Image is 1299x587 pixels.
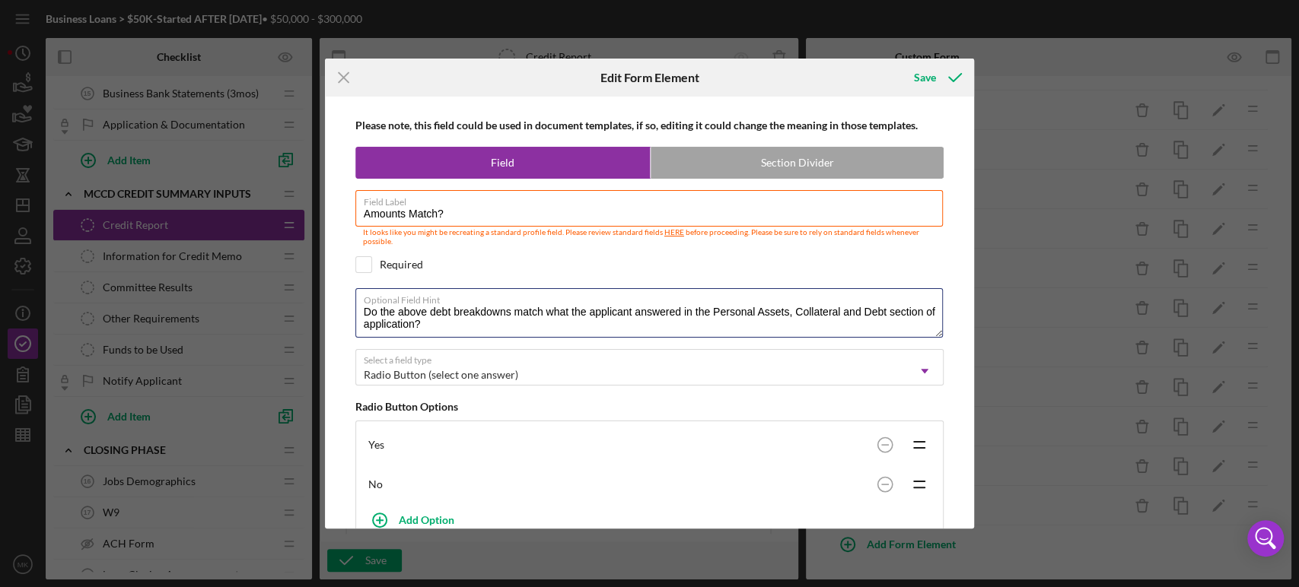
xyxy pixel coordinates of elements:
div: Radio Button (select one answer) [364,369,518,381]
h6: Edit Form Element [600,71,699,84]
div: Add Option [399,505,454,534]
label: Section Divider [651,148,944,178]
div: Yes [368,439,871,451]
strong: not [88,30,107,43]
b: Radio Button Options [355,400,458,413]
div: No [368,478,871,490]
body: Rich Text Area. Press ALT-0 for help. [12,12,411,63]
label: Optional Field Hint [364,289,944,306]
div: Required [380,259,423,271]
div: Save [914,62,936,93]
label: Field [356,148,650,178]
div: Pull the credit report for the applicant and it here. Remember - applicants will see Internal ite... [12,12,411,63]
textarea: Do the above debt breakdowns match what the applicant answered in the Personal Assets, Collateral... [355,288,944,337]
label: Field Label [364,191,944,208]
button: Add Option [360,504,940,535]
button: Save [899,62,974,93]
div: Open Intercom Messenger [1247,520,1284,557]
div: It looks like you might be recreating a standard profile field. Please review standard fields bef... [355,227,944,247]
a: HERE [664,227,684,236]
strong: upload [235,14,275,27]
b: Please note, this field could be used in document templates, if so, editing it could change the m... [355,119,918,132]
